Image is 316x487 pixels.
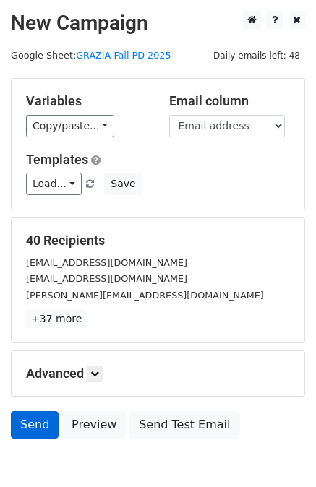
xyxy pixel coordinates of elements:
[26,152,88,167] a: Templates
[11,50,171,61] small: Google Sheet:
[26,173,82,195] a: Load...
[169,93,291,109] h5: Email column
[104,173,142,195] button: Save
[208,50,305,61] a: Daily emails left: 48
[26,115,114,137] a: Copy/paste...
[26,366,290,382] h5: Advanced
[208,48,305,64] span: Daily emails left: 48
[11,411,59,439] a: Send
[62,411,126,439] a: Preview
[26,257,187,268] small: [EMAIL_ADDRESS][DOMAIN_NAME]
[26,93,148,109] h5: Variables
[244,418,316,487] iframe: Chat Widget
[26,233,290,249] h5: 40 Recipients
[244,418,316,487] div: Widget chat
[26,273,187,284] small: [EMAIL_ADDRESS][DOMAIN_NAME]
[26,290,264,301] small: [PERSON_NAME][EMAIL_ADDRESS][DOMAIN_NAME]
[129,411,239,439] a: Send Test Email
[76,50,171,61] a: GRAZIA Fall PD 2025
[26,310,87,328] a: +37 more
[11,11,305,35] h2: New Campaign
